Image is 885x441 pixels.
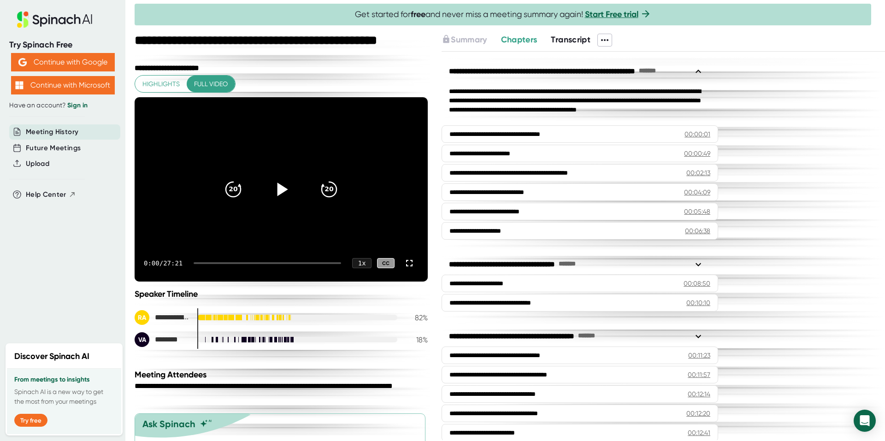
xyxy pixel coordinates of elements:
button: Try free [14,414,47,427]
p: Spinach AI is a new way to get the most from your meetings [14,387,114,406]
div: Rassul Abdur-Rahim [135,310,190,325]
button: Chapters [501,34,537,46]
a: Sign in [67,101,88,109]
div: RA [135,310,149,325]
div: 00:11:57 [688,370,710,379]
button: Highlights [135,76,187,93]
div: Open Intercom Messenger [854,410,876,432]
span: Summary [451,35,487,45]
div: 82 % [405,313,428,322]
div: Try Spinach Free [9,40,116,50]
button: Full video [187,76,235,93]
div: 00:10:10 [686,298,710,307]
div: Speaker Timeline [135,289,428,299]
button: Help Center [26,189,76,200]
div: Ask Spinach [142,418,195,429]
span: Full video [194,78,228,90]
a: Start Free trial [585,9,638,19]
div: 00:08:50 [684,279,710,288]
b: free [411,9,425,19]
div: 00:12:14 [688,389,710,399]
h2: Discover Spinach AI [14,350,89,363]
span: Get started for and never miss a meeting summary again! [355,9,651,20]
span: Chapters [501,35,537,45]
button: Summary [442,34,487,46]
span: Transcript [551,35,590,45]
span: Help Center [26,189,66,200]
button: Continue with Google [11,53,115,71]
div: 00:06:38 [685,226,710,235]
h3: From meetings to insights [14,376,114,383]
img: Aehbyd4JwY73AAAAAElFTkSuQmCC [18,58,27,66]
div: 00:11:23 [688,351,710,360]
div: Meeting Attendees [135,370,430,380]
div: 00:04:09 [684,188,710,197]
div: Vic Abla [135,332,190,347]
div: 00:00:01 [684,129,710,139]
div: 18 % [405,335,428,344]
span: Highlights [142,78,180,90]
div: 00:00:49 [684,149,710,158]
button: Meeting History [26,127,78,137]
div: Have an account? [9,101,116,110]
div: 00:12:41 [688,428,710,437]
div: 00:05:48 [684,207,710,216]
div: 00:02:13 [686,168,710,177]
button: Transcript [551,34,590,46]
button: Upload [26,159,49,169]
button: Continue with Microsoft [11,76,115,94]
div: 00:12:20 [686,409,710,418]
div: 1 x [352,258,372,268]
button: Future Meetings [26,143,81,153]
div: VA [135,332,149,347]
div: 0:00 / 27:21 [144,259,183,267]
div: Upgrade to access [442,34,501,47]
div: CC [377,258,395,269]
